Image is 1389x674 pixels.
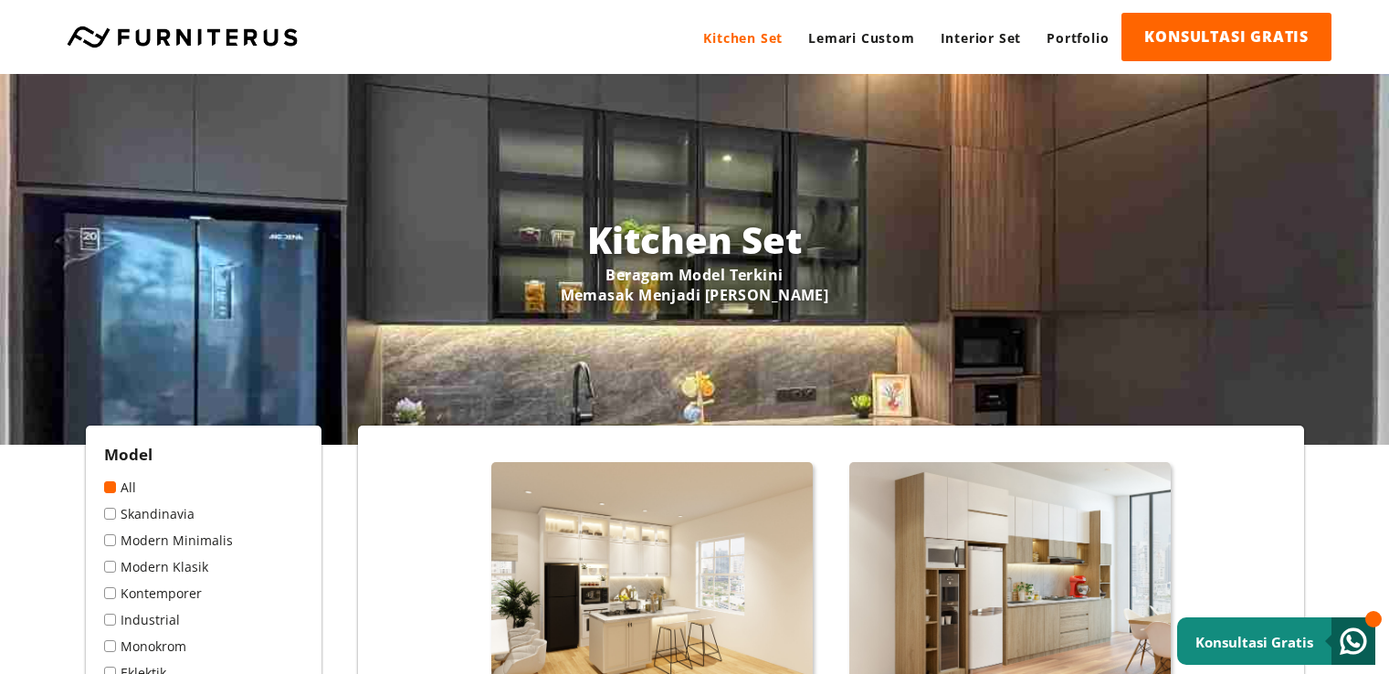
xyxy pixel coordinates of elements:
a: Portfolio [1034,13,1121,63]
a: Industrial [104,611,303,628]
a: Interior Set [928,13,1035,63]
a: Konsultasi Gratis [1177,617,1375,665]
a: Modern Minimalis [104,532,303,549]
a: Kontemporer [104,584,303,602]
a: All [104,479,303,496]
h1: Kitchen Set [186,214,1204,264]
a: Lemari Custom [795,13,927,63]
p: Beragam Model Terkini Memasak Menjadi [PERSON_NAME] [186,264,1204,304]
a: Skandinavia [104,505,303,522]
a: Kitchen Set [690,13,795,63]
h2: Model [104,444,303,465]
small: Konsultasi Gratis [1195,633,1313,651]
a: KONSULTASI GRATIS [1121,13,1331,61]
a: Modern Klasik [104,558,303,575]
a: Monokrom [104,637,303,655]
